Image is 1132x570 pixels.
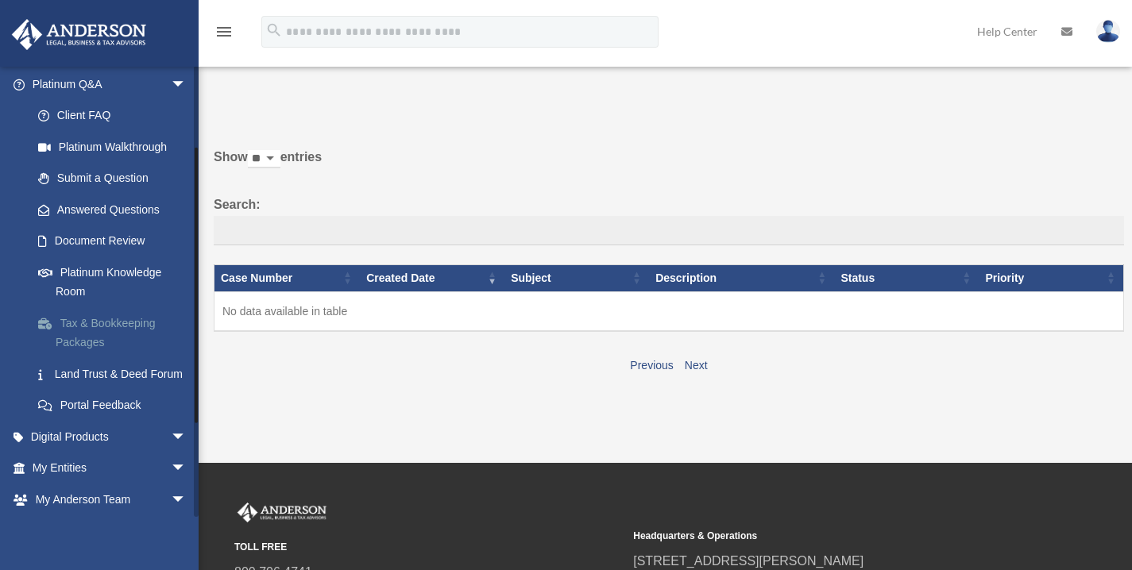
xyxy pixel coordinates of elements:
th: Subject: activate to sort column ascending [504,265,649,292]
th: Status: activate to sort column ascending [834,265,979,292]
label: Search: [214,194,1124,246]
a: Submit a Question [22,163,211,194]
a: Digital Productsarrow_drop_down [11,421,211,453]
span: arrow_drop_down [171,421,203,453]
i: search [265,21,283,39]
img: Anderson Advisors Platinum Portal [234,503,330,523]
span: arrow_drop_down [171,68,203,101]
a: Land Trust & Deed Forum [22,358,211,390]
a: Portal Feedback [22,390,211,422]
small: Headquarters & Operations [633,528,1021,545]
a: Platinum Q&Aarrow_drop_down [11,68,211,100]
a: Next [685,359,708,372]
th: Description: activate to sort column ascending [649,265,834,292]
a: My Entitiesarrow_drop_down [11,453,211,484]
span: arrow_drop_down [171,483,203,516]
a: My Documentsarrow_drop_down [11,515,211,547]
th: Created Date: activate to sort column ascending [360,265,504,292]
td: No data available in table [214,291,1124,331]
a: Previous [630,359,673,372]
span: arrow_drop_down [171,515,203,548]
a: Client FAQ [22,100,211,132]
a: Platinum Knowledge Room [22,256,211,307]
a: [STREET_ADDRESS][PERSON_NAME] [633,554,863,568]
small: TOLL FREE [234,539,622,556]
th: Priority: activate to sort column ascending [979,265,1123,292]
a: Answered Questions [22,194,203,225]
span: arrow_drop_down [171,453,203,485]
input: Search: [214,216,1124,246]
i: menu [214,22,234,41]
a: My Anderson Teamarrow_drop_down [11,483,211,515]
a: menu [214,28,234,41]
a: Platinum Walkthrough [22,131,211,163]
th: Case Number: activate to sort column ascending [214,265,361,292]
a: Document Review [22,225,211,257]
a: Tax & Bookkeeping Packages [22,307,211,358]
label: Show entries [214,146,1124,184]
img: Anderson Advisors Platinum Portal [7,19,151,50]
select: Showentries [248,150,280,168]
img: User Pic [1096,20,1120,43]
